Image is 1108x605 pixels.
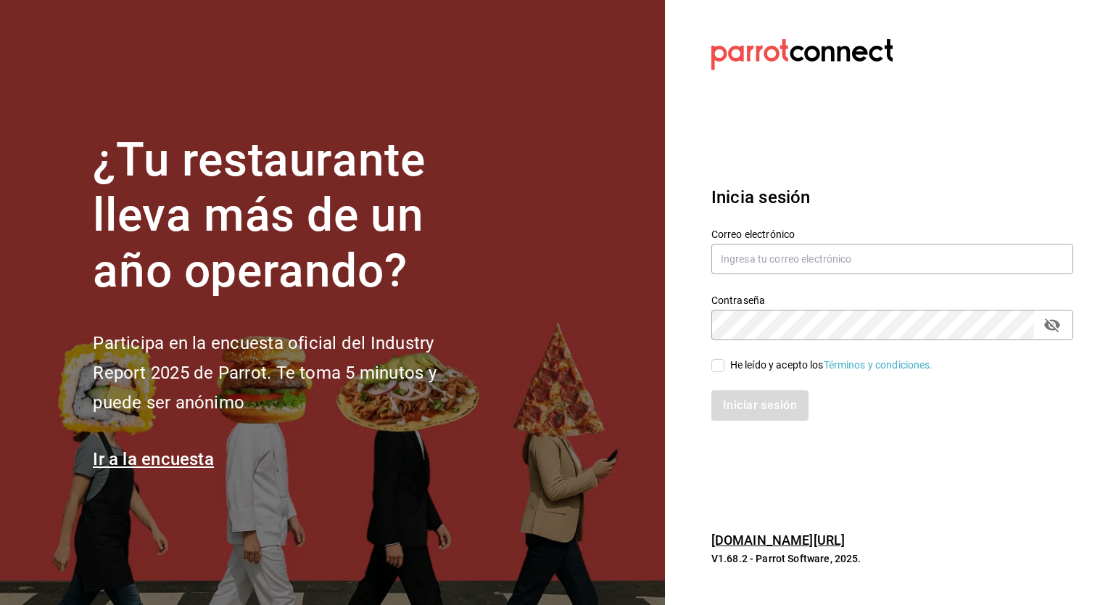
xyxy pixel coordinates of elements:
label: Contraseña [711,295,1073,305]
p: V1.68.2 - Parrot Software, 2025. [711,551,1073,566]
a: [DOMAIN_NAME][URL] [711,532,845,548]
h1: ¿Tu restaurante lleva más de un año operando? [93,133,484,300]
a: Términos y condiciones. [824,359,933,371]
a: Ir a la encuesta [93,449,214,469]
label: Correo electrónico [711,229,1073,239]
div: He leído y acepto los [730,358,933,373]
input: Ingresa tu correo electrónico [711,244,1073,274]
h2: Participa en la encuesta oficial del Industry Report 2025 de Parrot. Te toma 5 minutos y puede se... [93,329,484,417]
h3: Inicia sesión [711,184,1073,210]
button: passwordField [1040,313,1064,337]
